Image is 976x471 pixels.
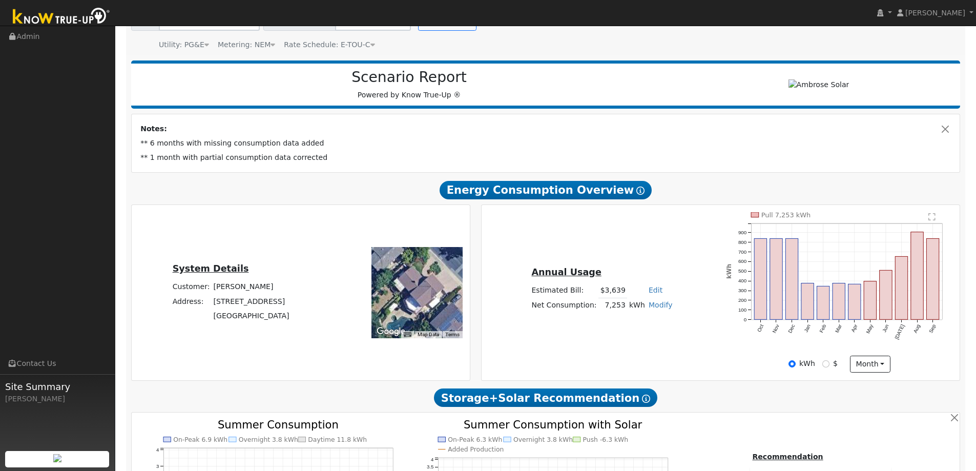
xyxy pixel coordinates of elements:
text: 0 [744,317,747,322]
label: $ [833,358,838,369]
td: [GEOGRAPHIC_DATA] [212,309,291,323]
rect: onclick="" [786,238,798,319]
span: [PERSON_NAME] [905,9,965,17]
h2: Scenario Report [141,69,677,86]
td: 7,253 [598,298,627,313]
text: 300 [738,288,747,293]
img: Know True-Up [8,6,115,29]
td: kWh [627,298,647,313]
text: Dec [787,323,796,334]
rect: onclick="" [896,256,908,319]
rect: onclick="" [833,283,845,319]
text: Summer Consumption [218,418,339,431]
span: Site Summary [5,380,110,394]
text: Daytime 11.8 kWh [308,436,367,443]
text: Jan [803,323,812,333]
img: Ambrose Solar [788,79,849,90]
text: Pull 7,253 kWh [761,211,811,218]
span: Alias: HETOUC [284,40,375,49]
u: Recommendation [752,453,823,461]
text: 200 [738,297,747,303]
text: Mar [834,323,843,334]
text: Added Production [448,446,504,454]
td: Customer: [171,280,212,294]
text: 3.5 [427,464,433,470]
text: On-Peak 6.3 kWh [448,436,502,443]
button: Close [940,124,951,134]
span: Energy Consumption Overview [440,181,652,199]
rect: onclick="" [911,232,923,319]
text: May [865,323,875,335]
text: Overnight 3.8 kWh [513,436,573,443]
text: [DATE] [894,323,906,340]
img: Google [374,325,408,338]
text: Sep [928,323,938,334]
text: 100 [738,307,747,313]
text: Feb [819,323,827,333]
rect: onclick="" [817,286,829,319]
div: [PERSON_NAME] [5,394,110,404]
text: 800 [738,239,747,244]
text: On-Peak 6.9 kWh [173,436,227,443]
i: Show Help [636,187,645,195]
td: $3,639 [598,283,627,298]
rect: onclick="" [927,238,939,319]
u: Annual Usage [531,267,601,277]
text: 400 [738,278,747,283]
text: 600 [738,258,747,264]
input: $ [822,360,829,367]
td: ** 6 months with missing consumption data added [139,136,953,151]
text: 4 [156,447,159,453]
td: [STREET_ADDRESS] [212,294,291,309]
a: Terms (opens in new tab) [445,332,460,337]
strong: Notes: [140,125,167,133]
rect: onclick="" [801,283,814,319]
text: 900 [738,229,747,235]
div: Metering: NEM [218,39,275,50]
text: kWh [725,264,733,279]
td: Address: [171,294,212,309]
rect: onclick="" [880,270,892,319]
button: Map Data [418,331,439,338]
rect: onclick="" [848,284,861,319]
u: System Details [173,263,249,274]
a: Open this area in Google Maps (opens a new window) [374,325,408,338]
label: kWh [799,358,815,369]
text: 3 [156,463,159,469]
a: Edit [649,286,662,294]
text:  [929,212,936,220]
text: Oct [756,323,765,333]
i: Show Help [642,395,650,403]
text: Aug [912,323,921,334]
rect: onclick="" [864,281,877,319]
td: ** 1 month with partial consumption data corrected [139,151,953,165]
rect: onclick="" [754,238,766,319]
button: month [850,356,890,373]
img: retrieve [53,454,61,462]
a: Modify [649,301,673,309]
input: kWh [788,360,796,367]
span: Storage+Solar Recommendation [434,388,657,407]
text: Apr [850,323,859,333]
td: [PERSON_NAME] [212,280,291,294]
text: Nov [772,323,780,334]
button: Keyboard shortcuts [404,331,411,338]
td: Estimated Bill: [530,283,598,298]
text: Summer Consumption with Solar [464,418,642,431]
text: Jun [882,323,890,333]
text: 700 [738,249,747,254]
td: Net Consumption: [530,298,598,313]
text: 4 [431,457,434,462]
text: Push -6.3 kWh [583,436,629,443]
text: Overnight 3.8 kWh [239,436,298,443]
div: Powered by Know True-Up ® [136,69,682,100]
text: 500 [738,268,747,274]
div: Utility: PG&E [159,39,209,50]
rect: onclick="" [770,238,782,319]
